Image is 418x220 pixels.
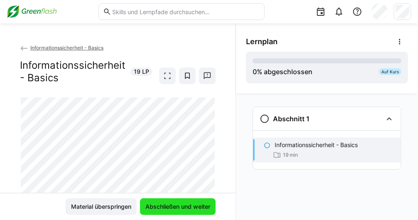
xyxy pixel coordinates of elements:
[273,115,310,123] h3: Abschnitt 1
[70,202,133,211] span: Material überspringen
[283,152,298,158] span: 19 min
[30,45,103,51] span: Informationssicherheit - Basics
[140,198,216,215] button: Abschließen und weiter
[379,68,401,75] div: Auf Kurs
[253,67,312,77] div: % abgeschlossen
[246,37,278,46] span: Lernplan
[20,45,103,51] a: Informationssicherheit - Basics
[66,198,137,215] button: Material überspringen
[253,67,257,76] span: 0
[144,202,211,211] span: Abschließen und weiter
[20,59,125,84] h2: Informationssicherheit - Basics
[134,67,149,76] span: 19 LP
[275,141,358,149] p: Informationssicherheit - Basics
[111,8,260,15] input: Skills und Lernpfade durchsuchen…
